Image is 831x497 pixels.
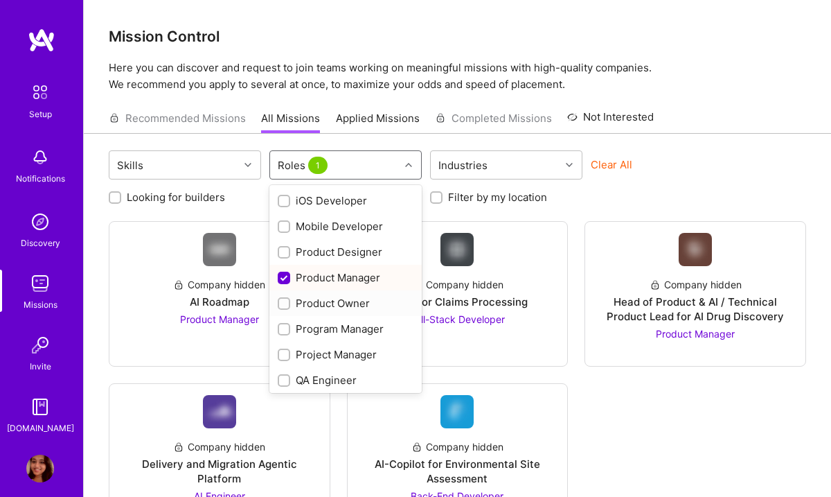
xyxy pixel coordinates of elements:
[591,157,632,172] button: Clear All
[411,439,503,454] div: Company hidden
[656,328,735,340] span: Product Manager
[16,171,65,186] div: Notifications
[336,111,420,134] a: Applied Missions
[308,157,328,174] span: 1
[278,373,413,387] div: QA Engineer
[278,219,413,234] div: Mobile Developer
[7,421,74,435] div: [DOMAIN_NAME]
[435,155,491,175] div: Industries
[21,236,60,250] div: Discovery
[261,111,320,134] a: All Missions
[190,295,249,309] div: AI Roadmap
[29,107,52,121] div: Setup
[173,277,265,292] div: Company hidden
[650,277,742,292] div: Company hidden
[411,277,503,292] div: Company hidden
[596,233,794,355] a: Company LogoCompany hiddenHead of Product & AI / Technical Product Lead for AI Drug DiscoveryProd...
[26,78,55,107] img: setup
[30,359,51,374] div: Invite
[26,143,54,171] img: bell
[278,270,413,285] div: Product Manager
[278,193,413,208] div: iOS Developer
[109,28,806,45] h3: Mission Control
[278,322,413,336] div: Program Manager
[359,233,557,355] a: Company LogoCompany hiddenTeam for Claims ProcessingFull-Stack Developer
[26,208,54,236] img: discovery
[440,233,474,266] img: Company Logo
[274,155,334,175] div: Roles
[180,313,259,325] span: Product Manager
[26,393,54,421] img: guide book
[26,270,54,297] img: teamwork
[567,109,654,134] a: Not Interested
[410,313,505,325] span: Full-Stack Developer
[24,297,57,312] div: Missions
[387,295,528,309] div: Team for Claims Processing
[109,60,806,93] p: Here you can discover and request to join teams working on meaningful missions with high-quality ...
[26,331,54,359] img: Invite
[679,233,712,266] img: Company Logo
[278,296,413,311] div: Product Owner
[120,233,319,355] a: Company LogoCompany hiddenAI RoadmapProduct Manager
[566,162,573,168] i: icon Chevron
[448,190,547,204] label: Filter by my location
[203,395,236,428] img: Company Logo
[278,245,413,259] div: Product Designer
[23,455,57,482] a: User Avatar
[596,295,794,324] div: Head of Product & AI / Technical Product Lead for AI Drug Discovery
[173,439,265,454] div: Company hidden
[28,28,55,53] img: logo
[120,457,319,486] div: Delivery and Migration Agentic Platform
[359,457,557,486] div: AI-Copilot for Environmental Site Assessment
[278,347,413,362] div: Project Manager
[244,162,251,168] i: icon Chevron
[405,162,412,168] i: icon Chevron
[203,233,236,266] img: Company Logo
[114,155,147,175] div: Skills
[440,395,474,428] img: Company Logo
[26,455,54,482] img: User Avatar
[127,190,225,204] label: Looking for builders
